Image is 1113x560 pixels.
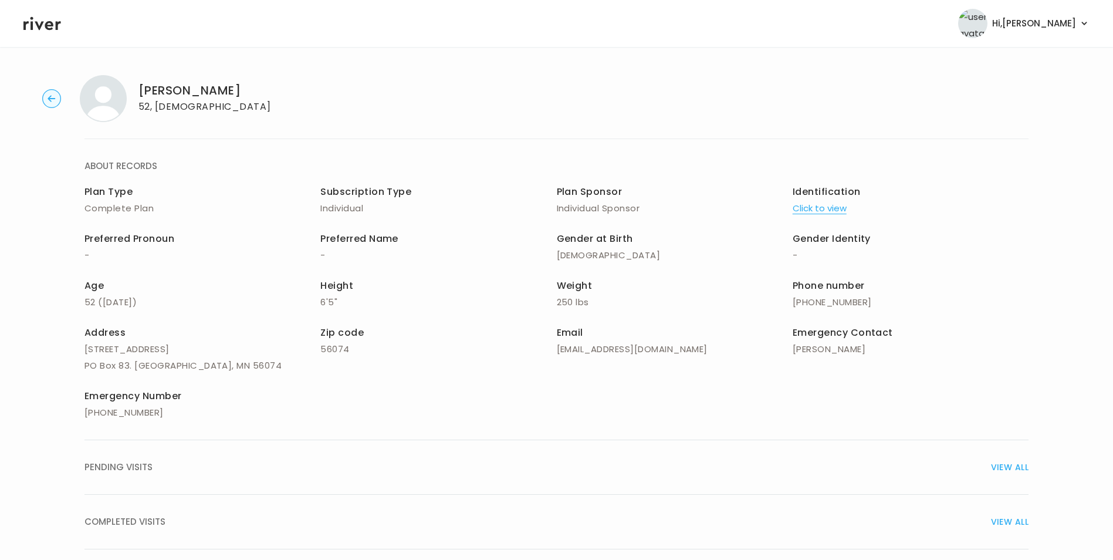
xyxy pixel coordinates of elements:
[320,341,556,357] p: 56074
[557,200,793,217] p: Individual Sponsor
[992,15,1076,32] span: Hi, [PERSON_NAME]
[793,279,865,292] span: Phone number
[138,99,271,115] p: 52, [DEMOGRAPHIC_DATA]
[84,404,320,421] p: [PHONE_NUMBER]
[958,9,1090,38] button: user avatarHi,[PERSON_NAME]
[84,158,157,174] span: ABOUT RECORDS
[958,9,987,38] img: user avatar
[84,440,1029,495] button: PENDING VISITSVIEW ALL
[557,326,583,339] span: Email
[793,341,1029,357] p: [PERSON_NAME]
[557,232,633,245] span: Gender at Birth
[84,326,126,339] span: Address
[84,294,320,311] p: 52
[991,514,1029,530] span: VIEW ALL
[84,341,320,357] p: [STREET_ADDRESS]
[557,279,593,292] span: Weight
[557,247,793,264] p: [DEMOGRAPHIC_DATA]
[80,75,127,122] img: Thomas Grunst
[793,200,847,217] button: Click to view
[84,514,165,530] span: COMPLETED VISITS
[793,294,1029,311] p: [PHONE_NUMBER]
[793,185,861,198] span: Identification
[84,495,1029,549] button: COMPLETED VISITSVIEW ALL
[84,279,104,292] span: Age
[320,232,398,245] span: Preferred Name
[793,326,893,339] span: Emergency Contact
[84,389,182,403] span: Emergency Number
[557,294,793,311] p: 250 lbs
[84,200,320,217] p: Complete Plan
[320,185,411,198] span: Subscription Type
[557,341,793,357] p: [EMAIL_ADDRESS][DOMAIN_NAME]
[84,459,153,475] span: PENDING VISITS
[84,139,1029,193] button: ABOUT RECORDS
[320,247,556,264] p: -
[98,296,137,308] span: ( [DATE] )
[84,247,320,264] p: -
[991,459,1029,475] span: VIEW ALL
[138,82,271,99] h1: [PERSON_NAME]
[320,279,353,292] span: Height
[84,185,133,198] span: Plan Type
[793,247,1029,264] p: -
[320,326,364,339] span: Zip code
[84,357,320,374] p: PO Box 83. [GEOGRAPHIC_DATA], MN 56074
[557,185,623,198] span: Plan Sponsor
[84,232,174,245] span: Preferred Pronoun
[320,294,556,311] p: 6'5"
[320,200,556,217] p: Individual
[793,232,871,245] span: Gender Identity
